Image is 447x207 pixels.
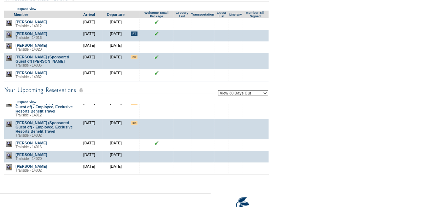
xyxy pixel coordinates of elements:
[16,100,73,113] a: [PERSON_NAME] (Sponsored Guest of) - Employee, Exclusive Resorts Benefit Travel
[156,153,157,153] img: blank.gif
[221,153,222,153] img: blank.gif
[76,81,102,97] td: [DATE]
[102,139,129,151] td: [DATE]
[154,31,159,36] img: chkSmaller.gif
[6,100,12,107] img: view
[16,164,47,168] a: [PERSON_NAME]
[154,55,159,59] img: chkSmaller.gif
[16,47,42,51] span: Trailside - 14020
[102,69,129,81] td: [DATE]
[76,18,102,30] td: [DATE]
[176,11,188,18] a: Grocery List
[16,55,69,63] a: [PERSON_NAME] (Sponsored Guest of) [PERSON_NAME]
[16,43,47,47] a: [PERSON_NAME]
[16,63,42,67] span: Trailside - 14036
[131,121,137,125] input: There are special requests for this reservation!
[255,31,255,32] img: blank.gif
[102,53,129,69] td: [DATE]
[102,151,129,162] td: [DATE]
[235,153,235,153] img: blank.gif
[6,164,12,170] img: view
[16,71,47,75] a: [PERSON_NAME]
[17,100,36,104] a: Expand View
[144,11,168,18] a: Welcome Email Package
[107,12,124,17] a: Departure
[16,157,42,161] span: Trailside - 14020
[6,31,12,38] img: view
[154,71,159,75] img: chkSmaller.gif
[102,30,129,41] td: [DATE]
[76,139,102,151] td: [DATE]
[76,99,102,119] td: [DATE]
[221,31,222,32] img: blank.gif
[102,99,129,119] td: [DATE]
[6,71,12,77] img: view
[217,11,226,18] a: Guest List
[76,30,102,41] td: [DATE]
[154,20,159,24] img: chkSmaller.gif
[102,162,129,174] td: [DATE]
[131,31,137,36] input: This is the first travel event for this member!
[16,153,47,157] a: [PERSON_NAME]
[6,153,12,159] img: view
[6,20,12,26] img: view
[255,153,255,153] img: blank.gif
[83,12,95,17] a: Arrival
[16,121,73,133] a: [PERSON_NAME] (Sponsored Guest of) - Employee, Exclusive Resorts Benefit Travel
[102,119,129,139] td: [DATE]
[76,162,102,174] td: [DATE]
[102,18,129,30] td: [DATE]
[182,153,182,153] img: blank.gif
[16,145,42,149] span: Trailside - 14016
[6,121,12,127] img: view
[76,151,102,162] td: [DATE]
[16,36,42,40] span: Trailside - 14016
[102,81,129,97] td: [DATE]
[235,31,235,32] img: blank.gif
[16,141,47,145] a: [PERSON_NAME]
[76,53,102,69] td: [DATE]
[191,13,214,16] a: Transportation
[6,55,12,61] img: view
[16,20,47,24] a: [PERSON_NAME]
[182,43,182,44] img: blank.gif
[76,119,102,139] td: [DATE]
[6,141,12,147] img: view
[154,141,159,145] img: chkSmaller.gif
[182,31,182,32] img: blank.gif
[16,133,42,137] span: Trailside - 14032
[6,43,12,49] img: view
[102,41,129,53] td: [DATE]
[156,43,157,44] img: blank.gif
